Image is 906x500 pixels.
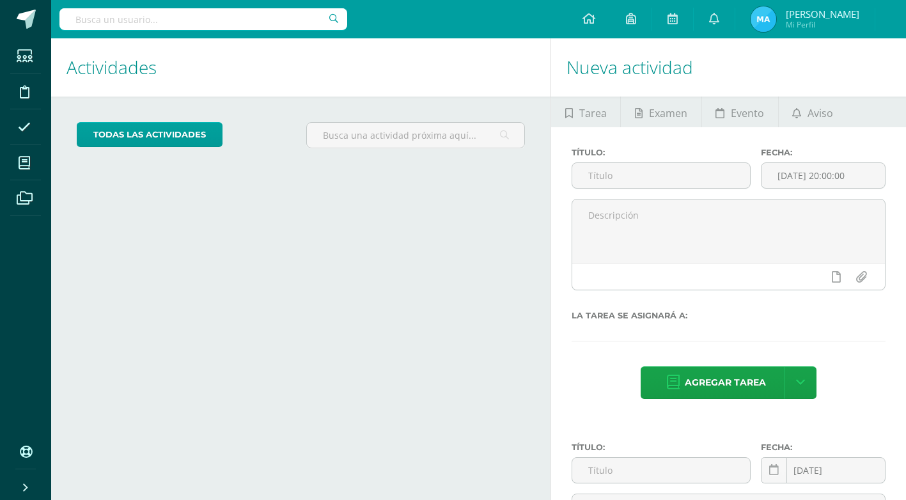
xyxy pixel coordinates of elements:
a: Evento [702,97,778,127]
input: Fecha de entrega [762,163,885,188]
h1: Nueva actividad [566,38,891,97]
input: Fecha de entrega [762,458,885,483]
span: Tarea [579,98,607,129]
input: Busca una actividad próxima aquí... [307,123,525,148]
a: Aviso [779,97,847,127]
span: Aviso [808,98,833,129]
label: Fecha: [761,148,886,157]
label: Título: [572,148,751,157]
span: Mi Perfil [786,19,859,30]
label: Fecha: [761,442,886,452]
a: todas las Actividades [77,122,223,147]
span: Examen [649,98,687,129]
span: Evento [731,98,764,129]
label: La tarea se asignará a: [572,311,886,320]
h1: Actividades [66,38,535,97]
span: Agregar tarea [685,367,766,398]
img: 979c1cf55386344813ae51d4afc2f076.png [751,6,776,32]
input: Busca un usuario... [59,8,347,30]
a: Tarea [551,97,620,127]
span: [PERSON_NAME] [786,8,859,20]
label: Título: [572,442,751,452]
input: Título [572,458,750,483]
input: Título [572,163,750,188]
a: Examen [621,97,701,127]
